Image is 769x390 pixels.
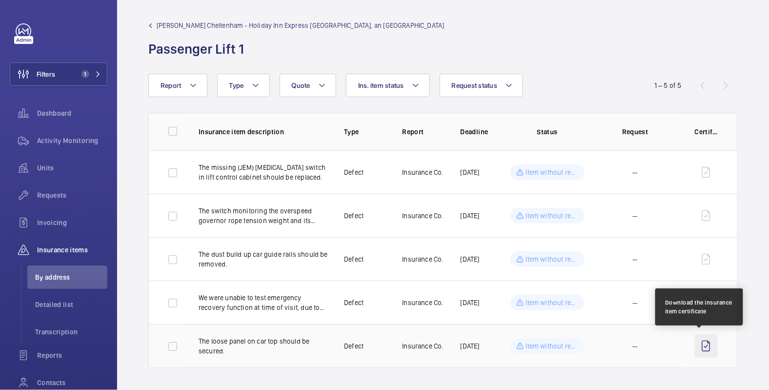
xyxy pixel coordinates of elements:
[344,127,386,137] p: Type
[35,272,107,282] span: By address
[344,254,364,264] p: Defect
[217,74,270,97] button: Type
[633,167,638,177] span: --
[199,249,328,269] p: The dust build up car guide rails should be removed.
[37,69,55,79] span: Filters
[358,82,404,89] span: Ins. item status
[344,211,364,221] p: Defect
[461,211,480,221] p: [DATE]
[199,206,328,226] p: The switch monitoring the overspeed governor rope tension weight and its striker are in close pro...
[695,127,718,137] p: Certificate
[229,82,244,89] span: Type
[37,350,107,360] span: Reports
[199,336,328,356] p: The loose panel on car top should be secured.
[402,298,443,308] p: Insurance Co.
[633,341,638,351] span: --
[161,82,182,89] span: Report
[526,298,579,308] p: Item without request
[526,341,579,351] p: Item without request
[344,167,364,177] p: Defect
[280,74,336,97] button: Quote
[633,211,638,221] span: --
[526,211,579,221] p: Item without request
[199,163,328,182] p: The missing (JEM) [MEDICAL_DATA] switch in lift control cabinet should be replaced.
[654,81,682,90] div: 1 – 5 of 5
[402,167,443,177] p: Insurance Co.
[37,190,107,200] span: Requests
[633,298,638,308] span: --
[461,254,480,264] p: [DATE]
[665,298,733,316] div: Download the insurance item certificate
[35,327,107,337] span: Transcription
[37,218,107,227] span: Invoicing
[148,74,207,97] button: Report
[461,341,480,351] p: [DATE]
[598,127,672,137] p: Request
[526,167,579,177] p: Item without request
[402,211,443,221] p: Insurance Co.
[199,127,328,137] p: Insurance item description
[526,254,579,264] p: Item without request
[199,293,328,312] p: We were unable to test emergency recovery function at time of visit, due to missing JEM switch.
[157,21,445,30] span: [PERSON_NAME] Cheltenham - Holiday Inn Express [GEOGRAPHIC_DATA], an [GEOGRAPHIC_DATA]
[344,341,364,351] p: Defect
[81,70,89,78] span: 1
[37,136,107,145] span: Activity Monitoring
[402,254,443,264] p: Insurance Co.
[37,108,107,118] span: Dashboard
[37,163,107,173] span: Units
[452,82,498,89] span: Request status
[461,127,504,137] p: Deadline
[148,40,445,58] h1: Passenger Lift 1
[461,167,480,177] p: [DATE]
[35,300,107,309] span: Detailed list
[37,378,107,388] span: Contacts
[633,254,638,264] span: --
[37,245,107,255] span: Insurance items
[292,82,310,89] span: Quote
[344,298,364,308] p: Defect
[402,341,443,351] p: Insurance Co.
[461,298,480,308] p: [DATE]
[440,74,524,97] button: Request status
[510,127,585,137] p: Status
[10,62,107,86] button: Filters1
[402,127,445,137] p: Report
[346,74,430,97] button: Ins. item status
